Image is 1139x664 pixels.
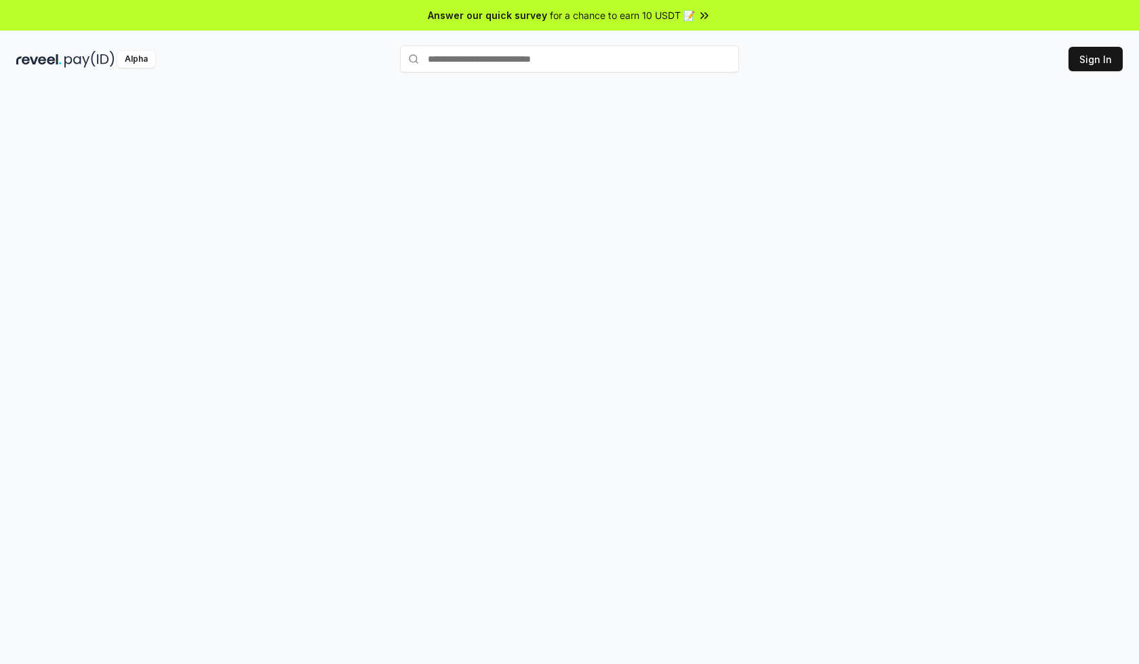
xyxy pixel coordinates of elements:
[16,51,62,68] img: reveel_dark
[117,51,155,68] div: Alpha
[428,8,547,22] span: Answer our quick survey
[64,51,115,68] img: pay_id
[550,8,695,22] span: for a chance to earn 10 USDT 📝
[1068,47,1123,71] button: Sign In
